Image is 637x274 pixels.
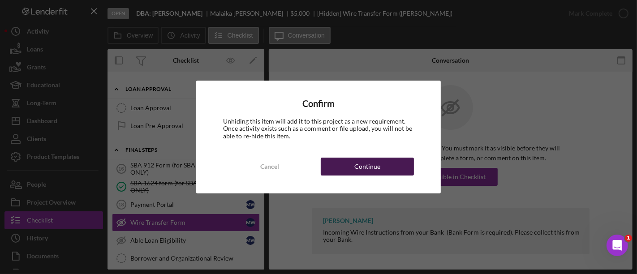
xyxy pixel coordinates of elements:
[223,158,316,176] button: Cancel
[607,235,628,256] iframe: Intercom live chat
[223,118,414,139] div: Unhiding this item will add it to this project as a new requirement. Once activity exists such as...
[260,158,279,176] div: Cancel
[321,158,414,176] button: Continue
[625,235,632,242] span: 1
[223,98,414,109] h4: Confirm
[354,158,380,176] div: Continue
